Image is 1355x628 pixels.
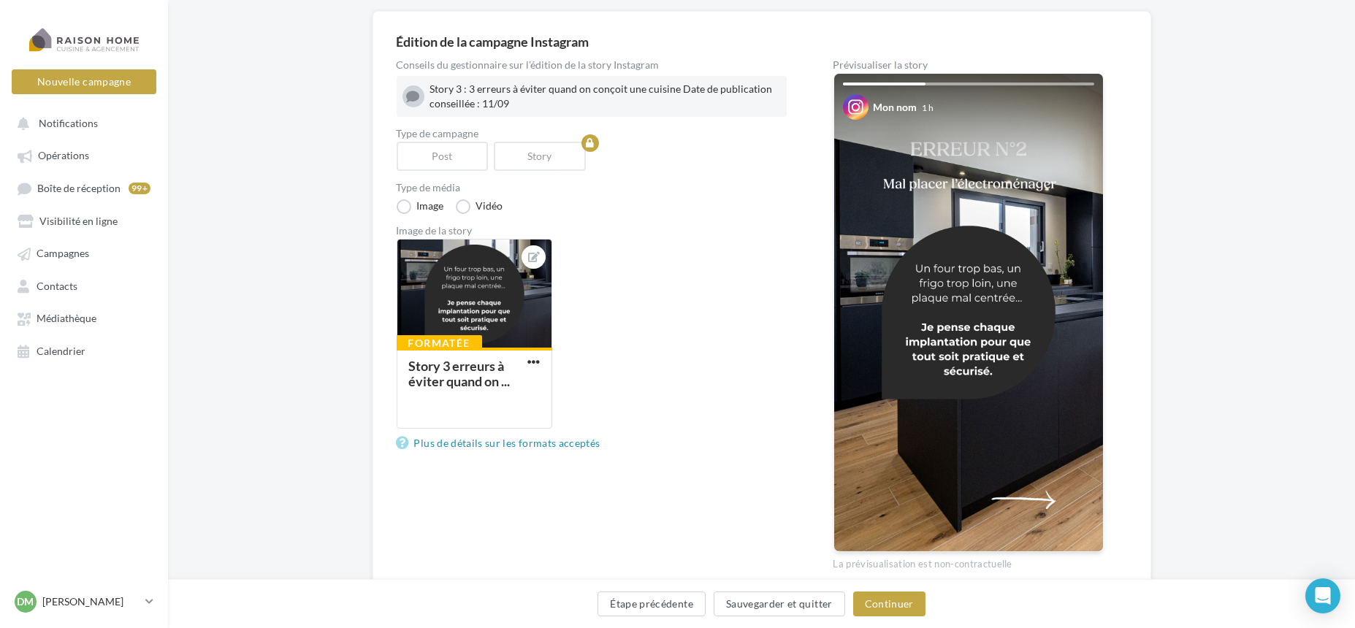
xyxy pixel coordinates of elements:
div: 99+ [129,183,150,194]
span: DM [18,594,34,609]
div: 1 h [923,102,934,114]
div: Édition de la campagne Instagram [397,35,1127,48]
span: Campagnes [37,248,89,260]
label: Vidéo [456,199,503,214]
div: Formatée [397,335,482,351]
span: Médiathèque [37,313,96,325]
a: Calendrier [9,337,159,364]
div: Prévisualiser la story [833,60,1104,70]
div: Open Intercom Messenger [1305,578,1340,613]
span: Calendrier [37,345,85,357]
label: Type de média [397,183,787,193]
img: Your Instagram story preview [834,74,1103,551]
a: DM [PERSON_NAME] [12,588,156,616]
a: Médiathèque [9,305,159,331]
a: Campagnes [9,240,159,266]
span: Opérations [38,150,89,162]
a: Visibilité en ligne [9,207,159,234]
button: Sauvegarder et quitter [714,591,845,616]
p: [PERSON_NAME] [42,594,140,609]
button: Nouvelle campagne [12,69,156,94]
span: Boîte de réception [37,182,121,194]
div: Story 3 : 3 erreurs à éviter quand on conçoit une cuisine Date de publication conseillée : 11/09 [430,82,781,111]
div: Image de la story [397,226,787,236]
button: Étape précédente [598,591,706,616]
a: Boîte de réception99+ [9,175,159,202]
label: Type de campagne [397,129,787,139]
div: La prévisualisation est non-contractuelle [833,552,1104,571]
div: Conseils du gestionnaire sur l'édition de la story Instagram [397,60,787,70]
div: Mon nom [874,100,917,115]
a: Contacts [9,272,159,299]
a: Opérations [9,142,159,168]
div: Story 3 erreurs à éviter quand on ... [409,358,511,389]
button: Notifications [9,110,153,136]
a: Plus de détails sur les formats acceptés [397,434,606,452]
label: Image [397,199,444,214]
span: Visibilité en ligne [39,215,118,227]
span: Notifications [39,117,98,129]
span: Contacts [37,280,77,292]
button: Continuer [853,591,925,616]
